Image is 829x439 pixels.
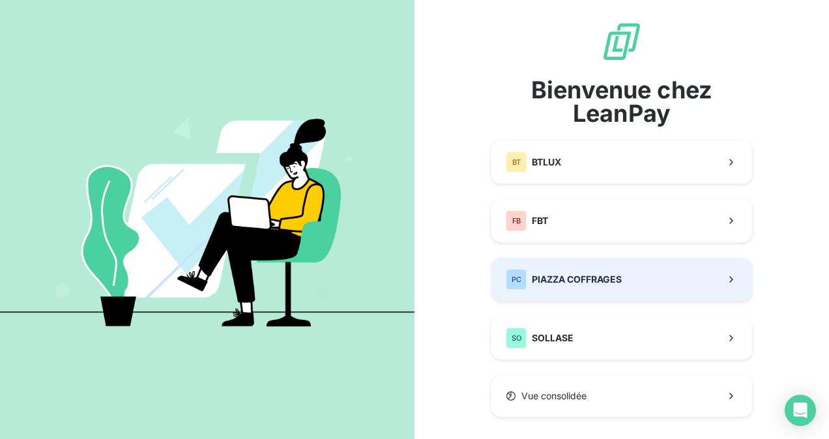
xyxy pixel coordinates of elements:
[506,152,527,173] div: BT
[506,328,527,348] div: SO
[491,78,752,125] span: Bienvenue chez LeanPay
[785,395,816,426] div: Open Intercom Messenger
[491,375,752,417] button: Vue consolidée
[601,21,643,63] img: logo sigle
[491,258,752,301] button: PCPIAZZA COFFRAGES
[521,389,587,403] span: Vue consolidée
[506,210,527,231] div: FB
[506,269,527,290] div: PC
[532,214,548,227] span: FBT
[491,199,752,242] button: FBFBT
[532,332,574,345] span: SOLLASE
[491,317,752,360] button: SOSOLLASE
[532,156,561,169] span: BTLUX
[491,141,752,184] button: BTBTLUX
[532,273,622,286] span: PIAZZA COFFRAGES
